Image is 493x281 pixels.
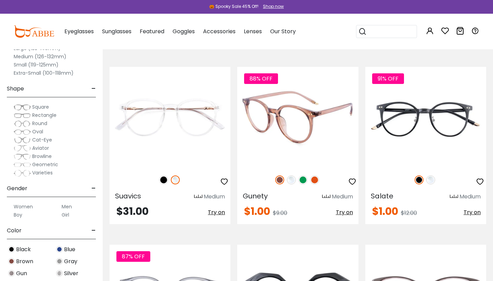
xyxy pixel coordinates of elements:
span: $31.00 [116,204,149,219]
div: Medium [204,193,225,201]
img: Rectangle.png [14,112,31,119]
label: Men [62,203,72,211]
span: Goggles [173,27,195,35]
img: Black Salate - Plastic ,Adjust Nose Pads [365,67,486,168]
span: - [91,81,96,97]
label: Extra-Small (100-118mm) [14,69,74,77]
img: Gray [56,258,63,265]
img: size ruler [450,194,458,199]
span: Try on [336,208,353,216]
img: Blue [56,246,63,253]
label: Boy [14,211,22,219]
span: Try on [464,208,481,216]
span: Varieties [32,169,53,176]
img: Brown [275,175,284,184]
span: Color [7,222,22,239]
a: Shop now [260,3,284,9]
span: 91% OFF [372,73,404,84]
img: Silver [56,270,63,277]
img: abbeglasses.com [14,25,54,38]
div: 🎃 Spooky Sale 45% Off! [209,3,258,10]
img: Black [8,246,15,253]
img: Green [299,175,307,184]
label: Women [14,203,33,211]
img: Black [159,175,168,184]
span: Try on [208,208,225,216]
img: Aviator.png [14,145,31,152]
img: Browline.png [14,153,31,160]
span: Blue [64,245,75,254]
span: Round [32,120,47,127]
span: Lenses [244,27,262,35]
span: Browline [32,153,52,160]
img: Cat-Eye.png [14,137,31,144]
img: Oval.png [14,129,31,135]
img: Gun [8,270,15,277]
img: Square.png [14,104,31,111]
span: Eyeglasses [64,27,94,35]
span: 88% OFF [244,73,278,84]
span: Rectangle [32,112,56,119]
button: Try on [336,206,353,219]
span: $1.00 [244,204,270,219]
span: Accessories [203,27,236,35]
span: Gun [16,269,27,278]
span: Black [16,245,31,254]
span: - [91,222,96,239]
span: 87% OFF [116,251,150,262]
span: Sunglasses [102,27,131,35]
span: Geometric [32,161,58,168]
span: Gunety [243,191,268,201]
img: size ruler [194,194,202,199]
img: Clear [287,175,296,184]
div: Shop now [263,3,284,10]
div: Medium [459,193,481,201]
span: Suavics [115,191,141,201]
img: Varieties.png [14,170,31,177]
span: $12.00 [401,209,417,217]
span: Silver [64,269,78,278]
span: Featured [140,27,164,35]
img: size ruler [322,194,330,199]
img: Geometric.png [14,161,31,168]
img: Orange [310,175,319,184]
span: Gender [7,180,27,197]
img: Clear [426,175,435,184]
span: Our Story [270,27,296,35]
img: Brown [8,258,15,265]
img: Fclear Suavics - Titanium,TR ,Universal Bridge Fit [110,67,230,168]
button: Try on [208,206,225,219]
span: Brown [16,257,33,266]
span: $9.00 [273,209,287,217]
span: $1.00 [372,204,398,219]
span: Shape [7,81,24,97]
div: Medium [332,193,353,201]
label: Girl [62,211,69,219]
span: - [91,180,96,197]
img: Green Gunety - Plastic ,Universal Bridge Fit [237,67,358,168]
span: Salate [371,191,393,201]
img: Black [415,175,424,184]
span: Cat-Eye [32,136,52,143]
span: Aviator [32,145,49,151]
img: Round.png [14,120,31,127]
img: Clear [171,175,180,184]
span: Gray [64,257,77,266]
label: Medium (126-132mm) [14,52,66,61]
span: Oval [32,128,43,135]
span: Square [32,103,49,110]
label: Small (119-125mm) [14,61,59,69]
button: Try on [464,206,481,219]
